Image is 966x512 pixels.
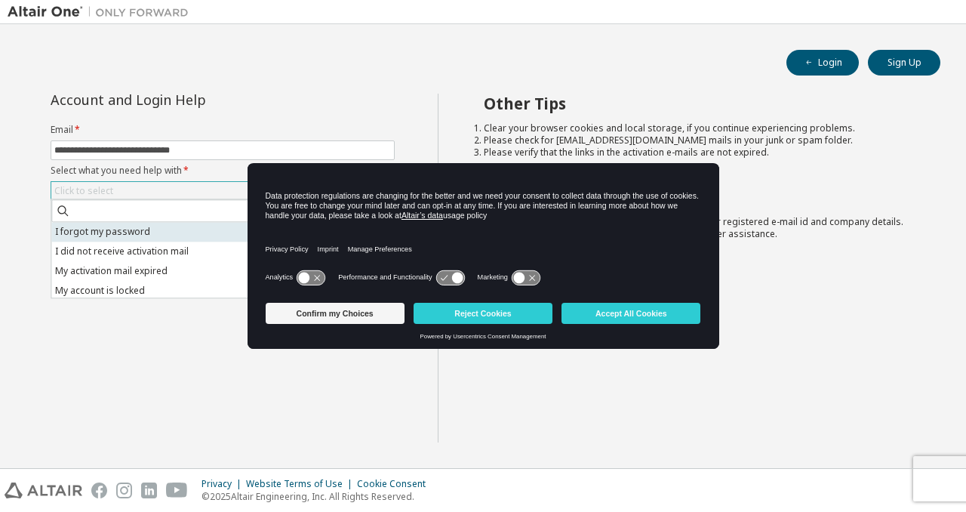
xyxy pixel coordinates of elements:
li: Please check for [EMAIL_ADDRESS][DOMAIN_NAME] mails in your junk or spam folder. [484,134,914,147]
div: Privacy [202,478,246,490]
div: Click to select [51,182,394,200]
div: Click to select [54,185,113,197]
img: instagram.svg [116,483,132,498]
li: Please verify that the links in the activation e-mails are not expired. [484,147,914,159]
div: Website Terms of Use [246,478,357,490]
div: Account and Login Help [51,94,326,106]
img: altair_logo.svg [5,483,82,498]
label: Email [51,124,395,136]
li: I forgot my password [51,222,392,242]
button: Sign Up [868,50,940,76]
button: Login [786,50,859,76]
img: facebook.svg [91,483,107,498]
div: Cookie Consent [357,478,435,490]
h2: Other Tips [484,94,914,113]
img: youtube.svg [166,483,188,498]
img: Altair One [8,5,196,20]
img: linkedin.svg [141,483,157,498]
label: Select what you need help with [51,165,395,177]
li: Clear your browser cookies and local storage, if you continue experiencing problems. [484,122,914,134]
p: © 2025 Altair Engineering, Inc. All Rights Reserved. [202,490,435,503]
